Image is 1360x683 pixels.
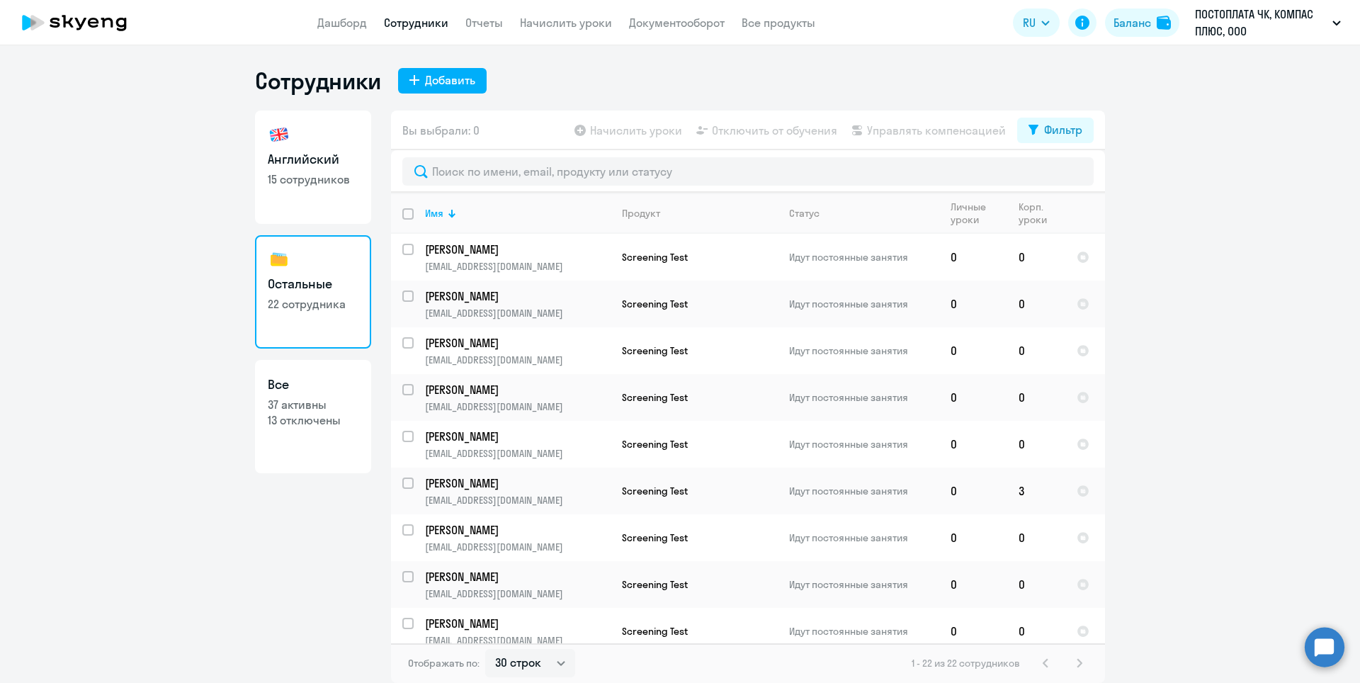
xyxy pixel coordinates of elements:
div: Корп. уроки [1019,201,1065,226]
a: Все37 активны13 отключены [255,360,371,473]
span: RU [1023,14,1036,31]
p: [EMAIL_ADDRESS][DOMAIN_NAME] [425,354,610,366]
a: [PERSON_NAME][EMAIL_ADDRESS][DOMAIN_NAME] [425,335,610,366]
button: ПОСТОПЛАТА ЧК, КОМПАС ПЛЮС, ООО [1188,6,1348,40]
div: Статус [789,207,820,220]
p: [PERSON_NAME] [425,616,610,631]
td: 0 [939,281,1007,327]
td: 0 [939,608,1007,655]
span: Вы выбрали: 0 [402,122,480,139]
td: 0 [1007,561,1065,608]
td: 0 [939,327,1007,374]
p: [PERSON_NAME] [425,335,610,351]
img: others [268,248,290,271]
td: 0 [1007,327,1065,374]
h3: Все [268,376,358,394]
span: Screening Test [622,438,688,451]
p: ПОСТОПЛАТА ЧК, КОМПАС ПЛЮС, ООО [1195,6,1327,40]
div: Статус [789,207,939,220]
span: Screening Test [622,391,688,404]
td: 0 [939,514,1007,561]
h3: Английский [268,150,358,169]
td: 0 [1007,281,1065,327]
p: [EMAIL_ADDRESS][DOMAIN_NAME] [425,260,610,273]
a: [PERSON_NAME][EMAIL_ADDRESS][DOMAIN_NAME] [425,569,610,600]
td: 0 [1007,234,1065,281]
p: Идут постоянные занятия [789,438,939,451]
p: [PERSON_NAME] [425,382,610,397]
div: Добавить [425,72,475,89]
a: [PERSON_NAME][EMAIL_ADDRESS][DOMAIN_NAME] [425,616,610,647]
p: [EMAIL_ADDRESS][DOMAIN_NAME] [425,541,610,553]
p: [PERSON_NAME] [425,569,610,585]
p: Идут постоянные занятия [789,578,939,591]
a: [PERSON_NAME][EMAIL_ADDRESS][DOMAIN_NAME] [425,475,610,507]
a: Начислить уроки [520,16,612,30]
h3: Остальные [268,275,358,293]
input: Поиск по имени, email, продукту или статусу [402,157,1094,186]
p: Идут постоянные занятия [789,344,939,357]
button: RU [1013,9,1060,37]
p: [PERSON_NAME] [425,522,610,538]
span: Screening Test [622,578,688,591]
div: Баланс [1113,14,1151,31]
span: Screening Test [622,251,688,264]
a: Сотрудники [384,16,448,30]
span: Screening Test [622,531,688,544]
div: Продукт [622,207,777,220]
p: Идут постоянные занятия [789,298,939,310]
p: [EMAIL_ADDRESS][DOMAIN_NAME] [425,634,610,647]
a: Остальные22 сотрудника [255,235,371,349]
p: [EMAIL_ADDRESS][DOMAIN_NAME] [425,494,610,507]
a: Дашборд [317,16,367,30]
img: balance [1157,16,1171,30]
a: Документооборот [629,16,725,30]
p: [PERSON_NAME] [425,429,610,444]
a: [PERSON_NAME][EMAIL_ADDRESS][DOMAIN_NAME] [425,242,610,273]
img: english [268,123,290,146]
td: 0 [939,421,1007,468]
td: 0 [1007,374,1065,421]
td: 0 [939,561,1007,608]
p: [EMAIL_ADDRESS][DOMAIN_NAME] [425,400,610,413]
button: Добавить [398,68,487,94]
button: Фильтр [1017,118,1094,143]
div: Имя [425,207,443,220]
p: [EMAIL_ADDRESS][DOMAIN_NAME] [425,307,610,320]
h1: Сотрудники [255,67,381,95]
td: 0 [1007,514,1065,561]
td: 0 [1007,421,1065,468]
p: [PERSON_NAME] [425,288,610,304]
div: Личные уроки [951,201,1007,226]
div: Продукт [622,207,660,220]
p: [PERSON_NAME] [425,475,610,491]
p: Идут постоянные занятия [789,251,939,264]
div: Корп. уроки [1019,201,1052,226]
p: 37 активны [268,397,358,412]
p: Идут постоянные занятия [789,485,939,497]
p: 22 сотрудника [268,296,358,312]
div: Имя [425,207,610,220]
span: Screening Test [622,485,688,497]
a: Отчеты [465,16,503,30]
td: 0 [939,468,1007,514]
span: 1 - 22 из 22 сотрудников [912,657,1020,670]
a: [PERSON_NAME][EMAIL_ADDRESS][DOMAIN_NAME] [425,382,610,413]
p: 15 сотрудников [268,171,358,187]
button: Балансbalance [1105,9,1179,37]
span: Screening Test [622,625,688,638]
a: [PERSON_NAME][EMAIL_ADDRESS][DOMAIN_NAME] [425,429,610,460]
a: Все продукты [742,16,815,30]
p: 13 отключены [268,412,358,428]
a: [PERSON_NAME][EMAIL_ADDRESS][DOMAIN_NAME] [425,288,610,320]
p: Идут постоянные занятия [789,625,939,638]
div: Фильтр [1044,121,1082,138]
td: 0 [1007,608,1065,655]
p: [EMAIL_ADDRESS][DOMAIN_NAME] [425,447,610,460]
div: Личные уроки [951,201,994,226]
td: 3 [1007,468,1065,514]
p: Идут постоянные занятия [789,531,939,544]
a: [PERSON_NAME][EMAIL_ADDRESS][DOMAIN_NAME] [425,522,610,553]
p: [PERSON_NAME] [425,242,610,257]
